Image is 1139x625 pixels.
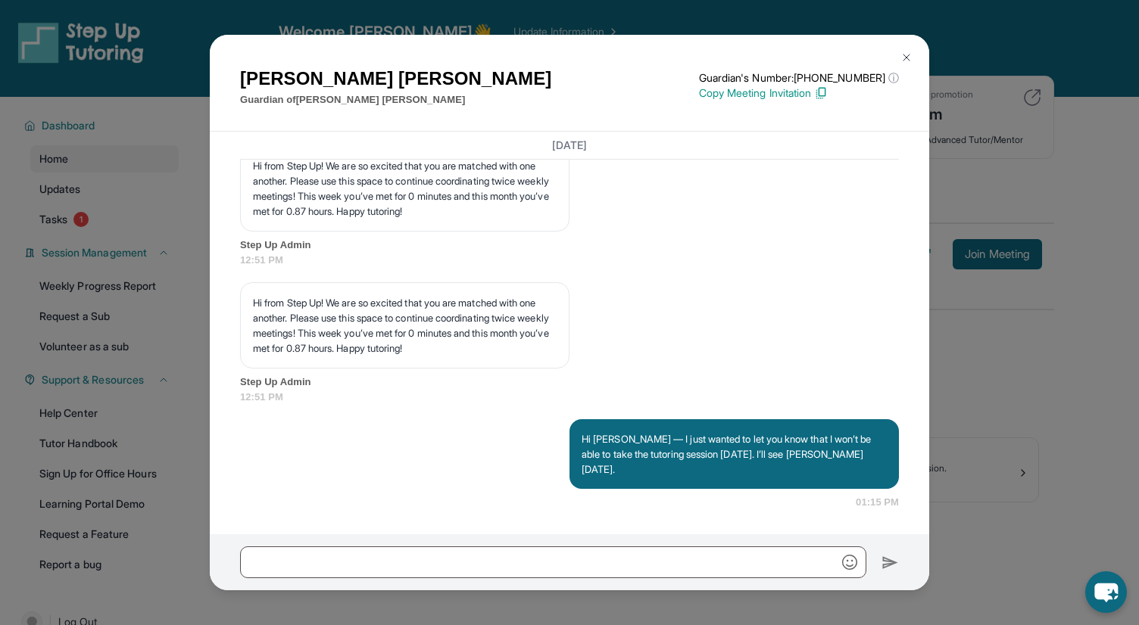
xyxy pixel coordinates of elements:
[240,375,899,390] span: Step Up Admin
[240,238,899,253] span: Step Up Admin
[842,555,857,570] img: Emoji
[582,431,887,477] p: Hi [PERSON_NAME] — I just wanted to let you know that I won’t be able to take the tutoring sessio...
[882,554,899,572] img: Send icon
[240,92,551,107] p: Guardian of [PERSON_NAME] [PERSON_NAME]
[240,390,899,405] span: 12:51 PM
[253,295,557,356] p: Hi from Step Up! We are so excited that you are matched with one another. Please use this space t...
[856,495,899,510] span: 01:15 PM
[699,86,899,101] p: Copy Meeting Invitation
[253,158,557,219] p: Hi from Step Up! We are so excited that you are matched with one another. Please use this space t...
[699,70,899,86] p: Guardian's Number: [PHONE_NUMBER]
[240,65,551,92] h1: [PERSON_NAME] [PERSON_NAME]
[240,253,899,268] span: 12:51 PM
[900,51,913,64] img: Close Icon
[240,138,899,153] h3: [DATE]
[1085,571,1127,613] button: chat-button
[888,70,899,86] span: ⓘ
[814,86,828,100] img: Copy Icon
